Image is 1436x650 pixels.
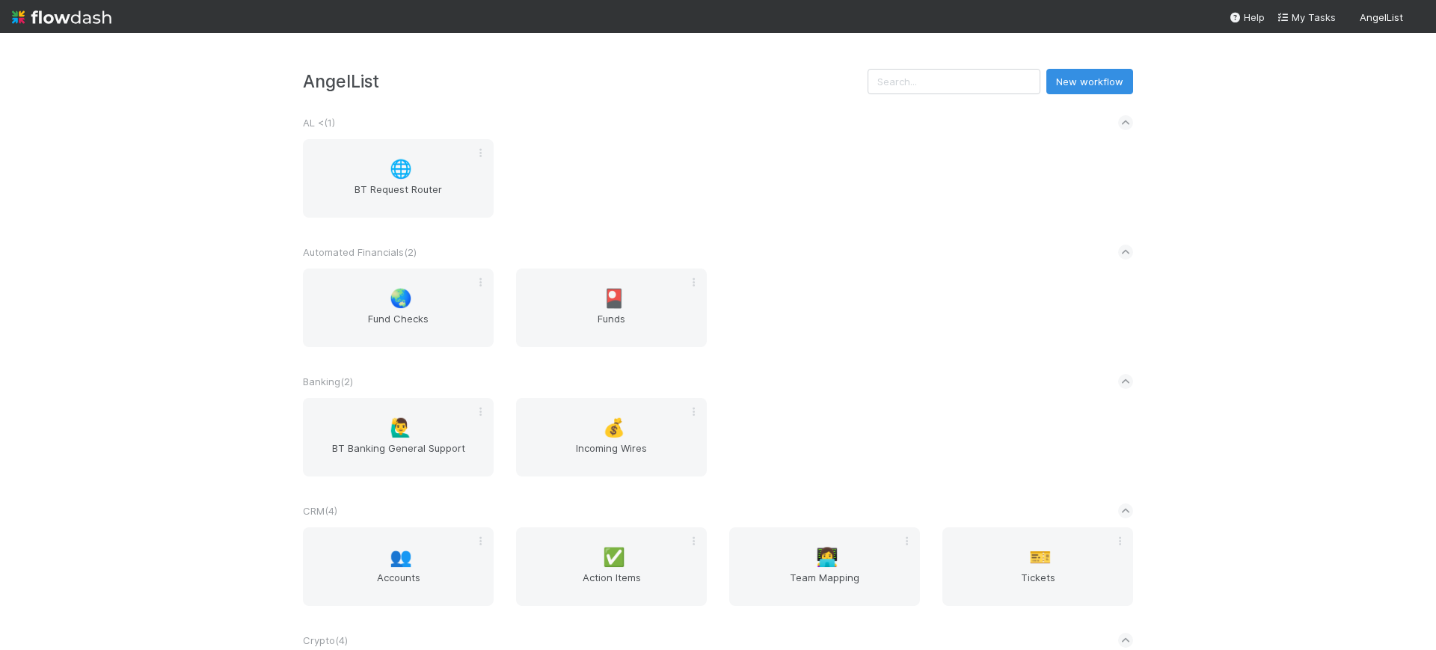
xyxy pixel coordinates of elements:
[390,289,412,308] span: 🌏
[309,182,488,212] span: BT Request Router
[603,548,625,567] span: ✅
[1409,10,1424,25] img: avatar_fee1282a-8af6-4c79-b7c7-bf2cfad99775.png
[303,505,337,517] span: CRM ( 4 )
[516,269,707,347] a: 🎴Funds
[390,418,412,438] span: 🙋‍♂️
[942,527,1133,606] a: 🎫Tickets
[303,634,348,646] span: Crypto ( 4 )
[522,311,701,341] span: Funds
[868,69,1040,94] input: Search...
[1046,69,1133,94] button: New workflow
[303,246,417,258] span: Automated Financials ( 2 )
[522,570,701,600] span: Action Items
[1277,10,1336,25] a: My Tasks
[1360,11,1403,23] span: AngelList
[603,418,625,438] span: 💰
[516,527,707,606] a: ✅Action Items
[390,159,412,179] span: 🌐
[303,117,335,129] span: AL < ( 1 )
[303,71,868,91] h3: AngelList
[516,398,707,476] a: 💰Incoming Wires
[1277,11,1336,23] span: My Tasks
[816,548,838,567] span: 👩‍💻
[12,4,111,30] img: logo-inverted-e16ddd16eac7371096b0.svg
[390,548,412,567] span: 👥
[303,527,494,606] a: 👥Accounts
[1229,10,1265,25] div: Help
[309,441,488,470] span: BT Banking General Support
[303,269,494,347] a: 🌏Fund Checks
[522,441,701,470] span: Incoming Wires
[309,570,488,600] span: Accounts
[303,375,353,387] span: Banking ( 2 )
[303,398,494,476] a: 🙋‍♂️BT Banking General Support
[603,289,625,308] span: 🎴
[948,570,1127,600] span: Tickets
[735,570,914,600] span: Team Mapping
[1029,548,1052,567] span: 🎫
[309,311,488,341] span: Fund Checks
[303,139,494,218] a: 🌐BT Request Router
[729,527,920,606] a: 👩‍💻Team Mapping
